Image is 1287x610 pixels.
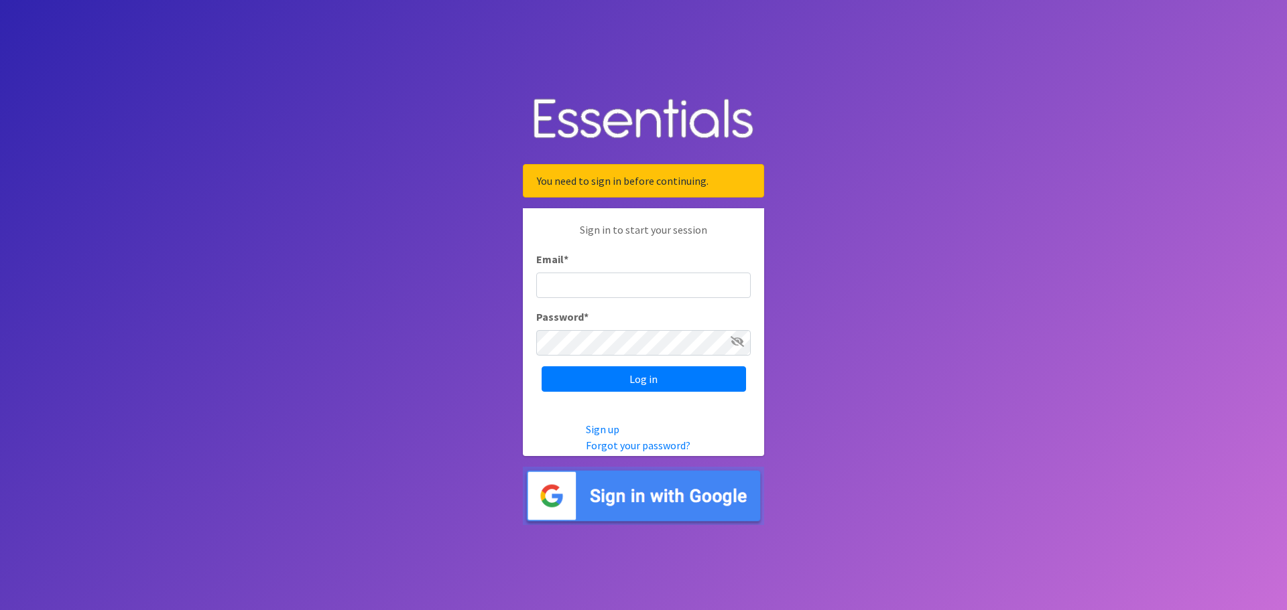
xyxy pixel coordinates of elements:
label: Password [536,309,589,325]
p: Sign in to start your session [536,222,751,251]
div: You need to sign in before continuing. [523,164,764,198]
a: Forgot your password? [586,439,690,452]
a: Sign up [586,423,619,436]
img: Sign in with Google [523,467,764,525]
label: Email [536,251,568,267]
abbr: required [564,252,568,266]
img: Human Essentials [523,85,764,154]
input: Log in [542,366,746,392]
abbr: required [584,310,589,323]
